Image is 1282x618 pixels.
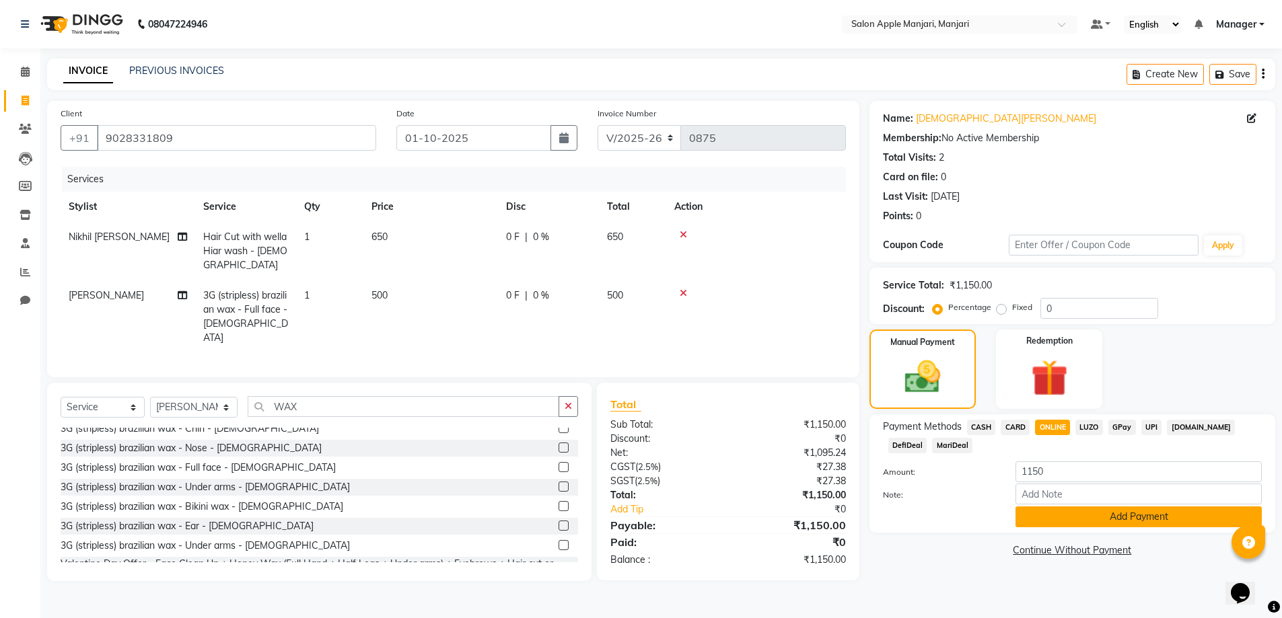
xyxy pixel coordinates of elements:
[967,420,996,435] span: CASH
[600,488,728,502] div: Total:
[600,534,728,550] div: Paid:
[61,519,314,533] div: 3G (stripless) brazilian wax - Ear - [DEMOGRAPHIC_DATA]
[600,432,728,446] div: Discount:
[638,461,658,472] span: 2.5%
[883,190,928,204] div: Last Visit:
[1127,64,1204,85] button: Create New
[525,288,528,303] span: |
[69,231,170,243] span: Nikhil [PERSON_NAME]
[525,230,528,244] span: |
[1108,420,1136,435] span: GPay
[533,230,549,244] span: 0 %
[950,278,992,293] div: ₹1,150.00
[728,534,856,550] div: ₹0
[598,108,656,120] label: Invoice Number
[63,59,113,83] a: INVOICE
[506,230,520,244] span: 0 F
[62,167,856,192] div: Services
[61,441,322,455] div: 3G (stripless) brazilian wax - Nose - [DEMOGRAPHIC_DATA]
[1016,484,1262,504] input: Add Note
[883,302,925,316] div: Discount:
[304,231,310,243] span: 1
[750,502,856,516] div: ₹0
[883,278,944,293] div: Service Total:
[1035,420,1070,435] span: ONLINE
[195,192,296,222] th: Service
[396,108,415,120] label: Date
[248,396,559,417] input: Search or Scan
[533,288,549,303] span: 0 %
[61,108,82,120] label: Client
[1020,355,1079,401] img: _gift.svg
[34,5,127,43] img: logo
[728,446,856,460] div: ₹1,095.24
[916,209,921,223] div: 0
[666,192,846,222] th: Action
[1026,335,1073,347] label: Redemption
[637,475,657,486] span: 2.5%
[600,502,749,516] a: Add Tip
[728,488,856,502] div: ₹1,150.00
[883,112,913,126] div: Name:
[607,289,623,301] span: 500
[371,231,388,243] span: 650
[883,420,962,434] span: Payment Methods
[129,65,224,77] a: PREVIOUS INVOICES
[61,539,350,553] div: 3G (stripless) brazilian wax - Under arms - [DEMOGRAPHIC_DATA]
[363,192,498,222] th: Price
[371,289,388,301] span: 500
[599,192,666,222] th: Total
[61,125,98,151] button: +91
[61,192,195,222] th: Stylist
[948,301,991,313] label: Percentage
[883,131,941,145] div: Membership:
[69,289,144,301] span: [PERSON_NAME]
[932,438,972,453] span: MariDeal
[728,432,856,446] div: ₹0
[610,397,641,412] span: Total
[97,125,376,151] input: Search by Name/Mobile/Email/Code
[1009,235,1199,256] input: Enter Offer / Coupon Code
[883,238,1009,252] div: Coupon Code
[888,438,927,453] span: DefiDeal
[506,288,520,303] span: 0 F
[1141,420,1162,435] span: UPI
[610,475,635,487] span: SGST
[728,460,856,474] div: ₹27.38
[728,474,856,488] div: ₹27.38
[498,192,599,222] th: Disc
[61,422,319,436] div: 3G (stripless) brazilian wax - Chin - [DEMOGRAPHIC_DATA]
[941,170,946,184] div: 0
[916,112,1096,126] a: [DEMOGRAPHIC_DATA][PERSON_NAME]
[728,418,856,432] div: ₹1,150.00
[600,553,728,567] div: Balance :
[883,209,913,223] div: Points:
[203,231,287,271] span: Hair Cut with wella Hiar wash - [DEMOGRAPHIC_DATA]
[600,460,728,474] div: ( )
[600,418,728,432] div: Sub Total:
[1075,420,1103,435] span: LUZO
[883,170,938,184] div: Card on file:
[1216,17,1256,32] span: Manager
[939,151,944,165] div: 2
[1209,64,1256,85] button: Save
[304,289,310,301] span: 1
[600,517,728,533] div: Payable:
[873,466,1006,478] label: Amount:
[61,461,336,475] div: 3G (stripless) brazilian wax - Full face - [DEMOGRAPHIC_DATA]
[1001,420,1030,435] span: CARD
[600,446,728,460] div: Net:
[61,480,350,494] div: 3G (stripless) brazilian wax - Under arms - [DEMOGRAPHIC_DATA]
[883,151,936,165] div: Total Visits:
[1016,461,1262,482] input: Amount
[873,489,1006,501] label: Note:
[872,543,1273,557] a: Continue Without Payment
[890,336,955,348] label: Manual Payment
[148,5,207,43] b: 08047224946
[728,517,856,533] div: ₹1,150.00
[1167,420,1235,435] span: [DOMAIN_NAME]
[610,461,635,473] span: CGST
[894,356,952,397] img: _cash.svg
[1225,564,1269,605] iframe: chat widget
[728,553,856,567] div: ₹1,150.00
